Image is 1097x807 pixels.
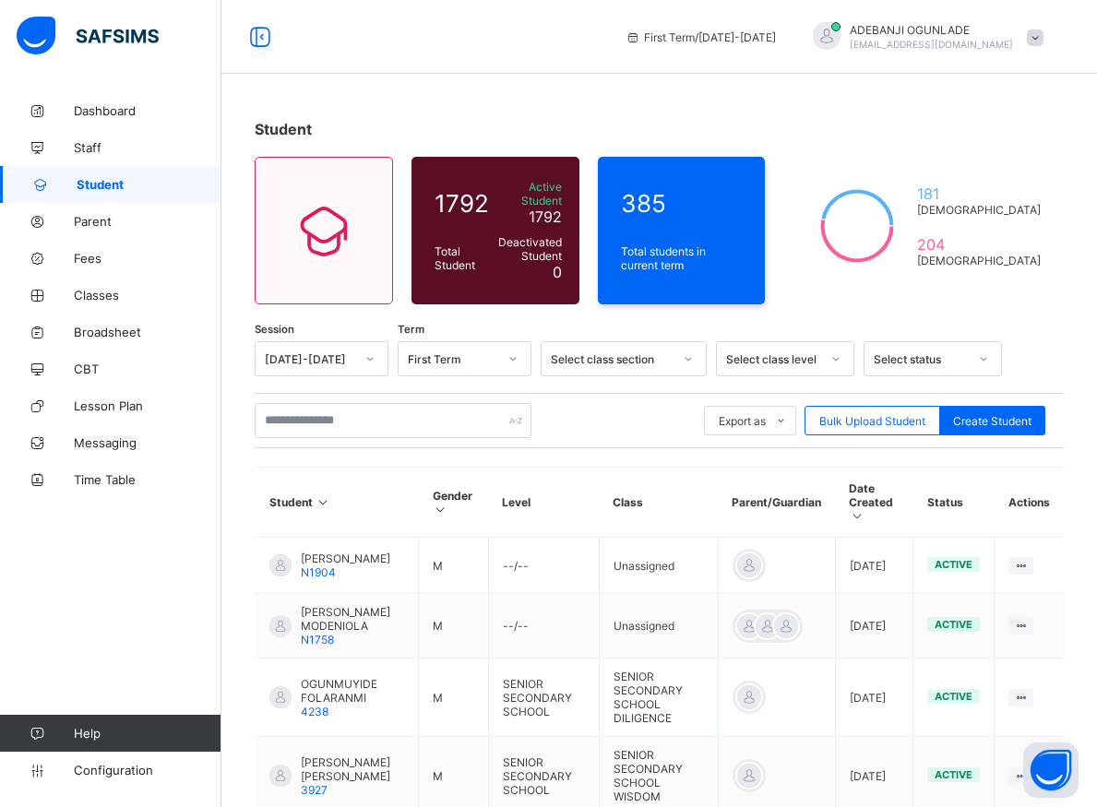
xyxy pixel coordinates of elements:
span: Term [398,323,424,336]
td: SENIOR SECONDARY SCHOOL DILIGENCE [599,659,718,737]
span: active [935,768,972,781]
th: Class [599,468,718,538]
span: Help [74,726,221,741]
span: [EMAIL_ADDRESS][DOMAIN_NAME] [850,39,1013,50]
span: Fees [74,251,221,266]
span: Student [255,120,312,138]
span: active [935,690,972,703]
span: 4238 [301,705,328,718]
span: [DEMOGRAPHIC_DATA] [917,254,1041,267]
span: active [935,618,972,631]
span: 1792 [529,208,562,226]
span: CBT [74,362,221,376]
span: Time Table [74,472,221,487]
span: Staff [74,140,221,155]
div: [DATE]-[DATE] [265,352,354,366]
span: [PERSON_NAME] [PERSON_NAME] [301,755,404,783]
div: First Term [408,352,497,366]
td: [DATE] [835,538,913,594]
th: Parent/Guardian [718,468,835,538]
span: Messaging [74,435,221,450]
span: Dashboard [74,103,221,118]
span: N1904 [301,565,336,579]
span: Classes [74,288,221,303]
span: 385 [621,189,743,218]
span: 181 [917,184,1041,203]
span: Bulk Upload Student [819,414,925,428]
span: Configuration [74,763,221,777]
span: Active Student [498,180,562,208]
div: Select class level [726,352,820,366]
span: 3927 [301,783,328,797]
div: Select class section [551,352,673,366]
td: Unassigned [599,594,718,659]
td: [DATE] [835,659,913,737]
span: [PERSON_NAME] MODENIOLA [301,605,404,633]
span: active [935,558,972,571]
td: M [419,538,489,594]
span: Student [77,177,221,192]
button: Open asap [1023,742,1079,798]
td: M [419,594,489,659]
td: --/-- [488,594,599,659]
span: Session [255,323,294,336]
span: 0 [553,263,562,281]
span: [PERSON_NAME] [301,552,390,565]
div: Select status [874,352,968,366]
span: Export as [719,414,766,428]
th: Level [488,468,599,538]
i: Sort in Ascending Order [316,495,331,509]
span: Create Student [953,414,1031,428]
span: Total students in current term [621,244,743,272]
span: OGUNMUYIDE FOLARANMI [301,677,404,705]
span: Broadsheet [74,325,221,339]
span: Deactivated Student [498,235,562,263]
span: [DEMOGRAPHIC_DATA] [917,203,1041,217]
th: Student [256,468,419,538]
div: ADEBANJIOGUNLADE [794,22,1053,53]
i: Sort in Ascending Order [849,509,864,523]
img: safsims [17,17,159,55]
td: --/-- [488,538,599,594]
th: Status [913,468,995,538]
td: Unassigned [599,538,718,594]
i: Sort in Ascending Order [433,503,448,516]
th: Gender [419,468,489,538]
span: 1792 [435,189,489,218]
th: Actions [995,468,1064,538]
div: Total Student [430,240,494,277]
span: ADEBANJI OGUNLADE [850,23,1013,37]
td: [DATE] [835,594,913,659]
span: Lesson Plan [74,398,221,413]
span: Parent [74,214,221,229]
td: SENIOR SECONDARY SCHOOL [488,659,599,737]
th: Date Created [835,468,913,538]
span: N1758 [301,633,334,647]
span: 204 [917,235,1041,254]
td: M [419,659,489,737]
span: session/term information [626,30,776,44]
